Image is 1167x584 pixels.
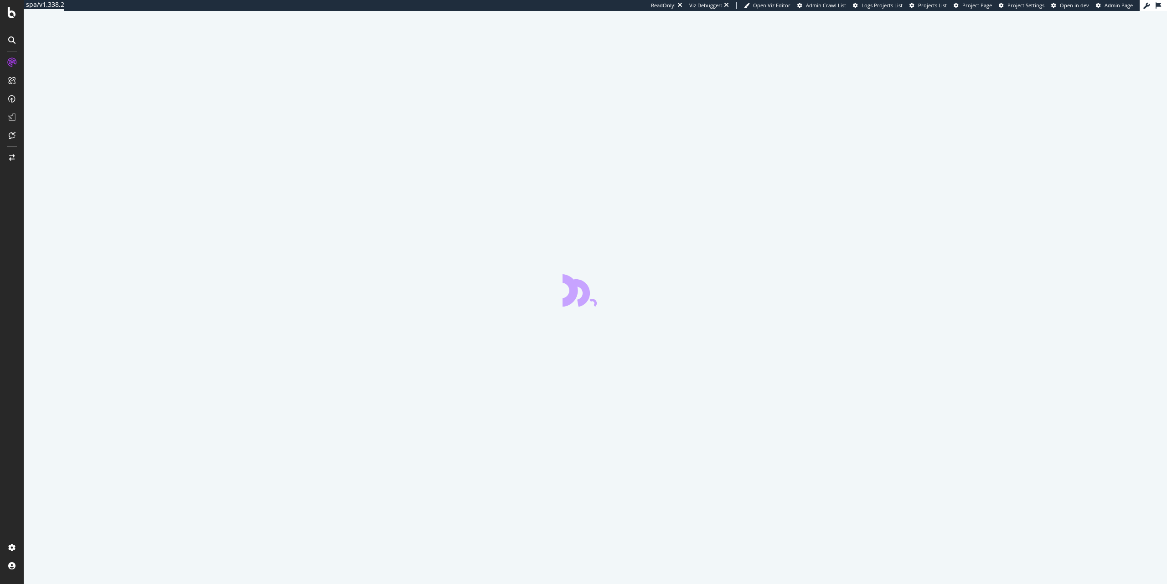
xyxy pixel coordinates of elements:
[797,2,846,9] a: Admin Crawl List
[753,2,790,9] span: Open Viz Editor
[806,2,846,9] span: Admin Crawl List
[744,2,790,9] a: Open Viz Editor
[563,274,628,307] div: animation
[954,2,992,9] a: Project Page
[651,2,676,9] div: ReadOnly:
[853,2,903,9] a: Logs Projects List
[1060,2,1089,9] span: Open in dev
[918,2,947,9] span: Projects List
[962,2,992,9] span: Project Page
[862,2,903,9] span: Logs Projects List
[1007,2,1044,9] span: Project Settings
[1051,2,1089,9] a: Open in dev
[1105,2,1133,9] span: Admin Page
[999,2,1044,9] a: Project Settings
[909,2,947,9] a: Projects List
[689,2,722,9] div: Viz Debugger:
[1096,2,1133,9] a: Admin Page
